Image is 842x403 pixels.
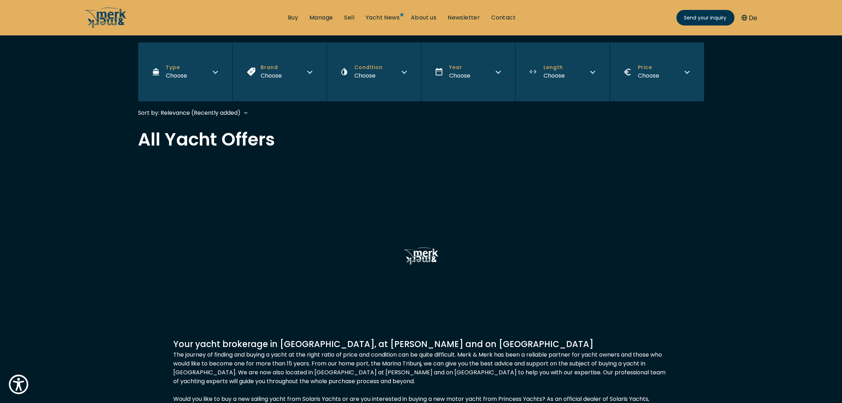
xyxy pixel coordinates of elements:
[138,42,233,101] button: Type
[742,13,757,23] button: De
[610,42,704,101] button: Price
[684,14,727,22] span: Send your inquiry
[288,14,298,22] a: Buy
[491,14,516,22] a: Contact
[544,71,565,80] div: Choose
[174,338,669,350] h4: Your yacht brokerage in [GEOGRAPHIC_DATA], at [PERSON_NAME] and on [GEOGRAPHIC_DATA]
[366,14,400,22] a: Yacht News
[449,64,471,71] span: Year
[327,42,421,101] button: Condition
[166,71,187,80] div: Choose
[638,64,659,71] span: Price
[676,10,734,25] a: Send your inquiry
[449,71,471,80] div: Choose
[261,71,282,80] div: Choose
[85,22,127,30] a: /
[354,64,383,71] span: Condition
[344,14,354,22] a: Sell
[138,108,241,117] div: Sort by: Relevance (Recently added)
[232,42,327,101] button: Brand
[166,64,187,71] span: Type
[354,71,383,80] div: Choose
[7,373,30,396] button: Show Accessibility Preferences
[515,42,610,101] button: Length
[448,14,480,22] a: Newsletter
[309,14,333,22] a: Manage
[421,42,516,101] button: Year
[638,71,659,80] div: Choose
[411,14,436,22] a: About us
[138,131,704,148] h2: All Yacht Offers
[544,64,565,71] span: Length
[261,64,282,71] span: Brand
